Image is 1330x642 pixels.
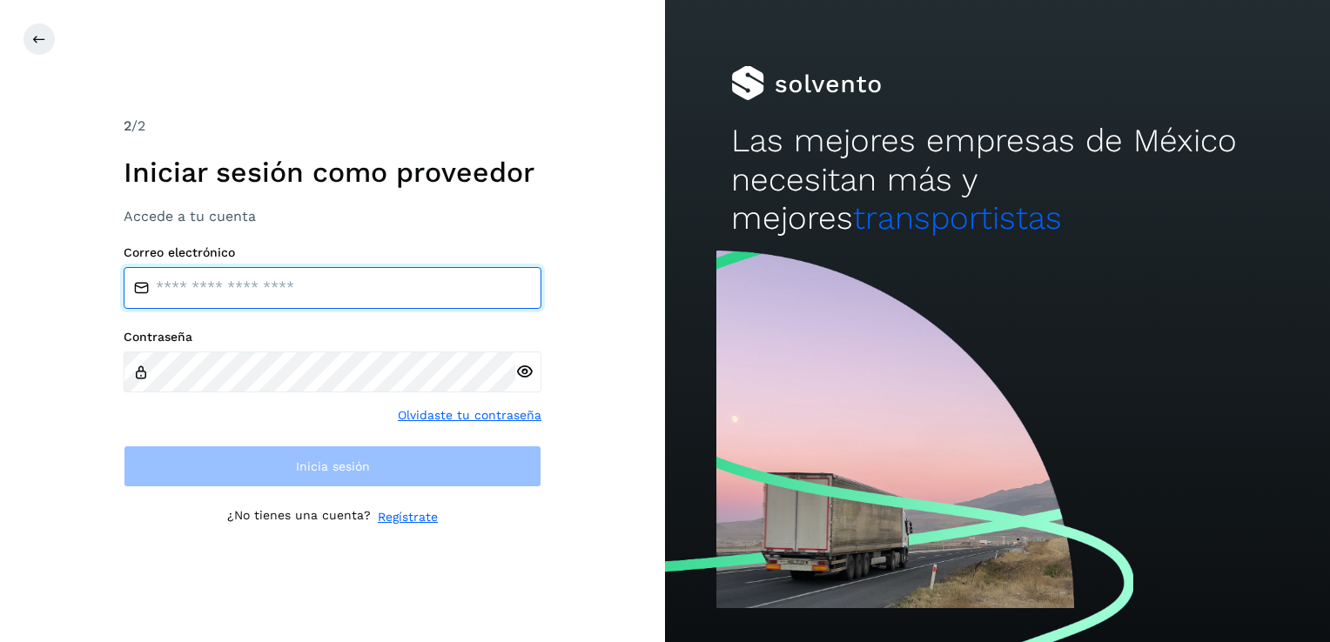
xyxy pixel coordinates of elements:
[378,508,438,526] a: Regístrate
[296,460,370,472] span: Inicia sesión
[124,117,131,134] span: 2
[124,116,541,137] div: /2
[227,508,371,526] p: ¿No tienes una cuenta?
[853,199,1062,237] span: transportistas
[398,406,541,425] a: Olvidaste tu contraseña
[124,445,541,487] button: Inicia sesión
[124,208,541,224] h3: Accede a tu cuenta
[731,122,1263,237] h2: Las mejores empresas de México necesitan más y mejores
[124,245,541,260] label: Correo electrónico
[124,330,541,344] label: Contraseña
[124,156,541,189] h1: Iniciar sesión como proveedor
